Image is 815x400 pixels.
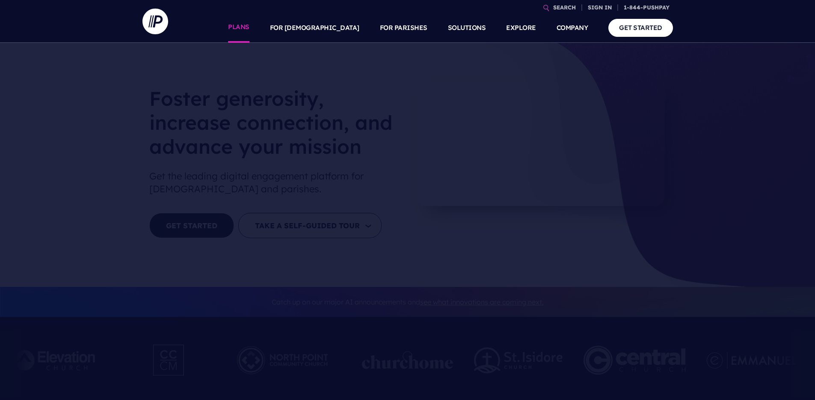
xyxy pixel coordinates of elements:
a: GET STARTED [608,19,673,36]
a: EXPLORE [506,13,536,43]
a: FOR PARISHES [380,13,427,43]
a: PLANS [228,13,249,43]
a: FOR [DEMOGRAPHIC_DATA] [270,13,359,43]
a: COMPANY [557,13,588,43]
a: SOLUTIONS [448,13,486,43]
